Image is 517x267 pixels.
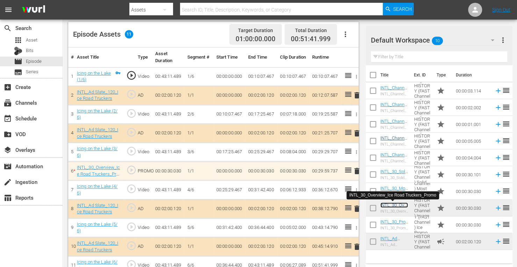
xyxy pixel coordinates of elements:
[309,124,341,143] td: 00:21:25.707
[494,137,502,145] svg: Add to Episode
[68,67,74,86] td: 1
[380,186,408,212] a: INTL_30_Most Dangerous Job_Ice Road Truckers_Promo
[135,86,152,105] td: AD
[26,68,38,75] span: Series
[135,199,152,218] td: AD
[353,166,361,176] button: delete
[77,108,118,120] a: Icing on the Lake (2/6)
[432,65,452,85] th: Type
[291,35,331,43] span: 00:51:41.999
[309,143,341,162] td: 00:29:29.707
[353,242,361,252] button: delete
[494,238,502,245] svg: Add to Episode
[309,199,341,218] td: 00:38:12.790
[380,85,408,101] a: INTL_Channel ID_3_Ice Road Truckers
[152,218,184,237] td: 00:43:11.489
[245,67,277,86] td: 00:10:07.467
[277,124,309,143] td: 00:02:00.120
[68,180,74,199] td: 7
[494,187,502,195] svg: Add to Episode
[380,119,408,134] a: INTL_Channel ID_1_Ice Road Truckers
[309,162,341,180] td: 00:29:59.737
[411,200,434,216] td: Ice Road Truckers by HISTORY (FAST Channel) Image [DEMOGRAPHIC_DATA]
[245,124,277,143] td: 00:02:00.120
[502,220,510,229] span: reorder
[494,154,502,162] svg: Add to Episode
[453,233,491,250] td: 00:02:00.120
[135,143,152,162] td: Video
[245,105,277,124] td: 00:17:25.467
[277,47,309,67] th: Clip Duration
[277,105,309,124] td: 00:07:18.000
[3,178,12,186] span: Ingestion
[3,162,12,171] span: Automation
[380,65,410,85] th: Title
[411,183,434,200] td: Ice Road Truckers by HISTORY (FAST Channel) Most Dangerous Job Promo 3 [DEMOGRAPHIC_DATA]
[277,199,309,218] td: 00:02:00.120
[184,180,213,199] td: 4/6
[74,47,123,67] th: Asset Title
[184,47,213,67] th: Segment #
[245,47,277,67] th: End Time
[380,92,409,96] div: INTL_Channel ID_3_Ice Road Truckers
[184,143,213,162] td: 3/6
[411,116,434,133] td: Ice Road Truckers by HISTORY (FAST Channel) Channel ID Nordics
[68,162,74,180] td: 6
[380,202,408,229] a: INTL_30_Overview_Ice Road Truckers_Promo
[437,154,445,162] span: Promo
[437,87,445,95] span: Promo
[245,218,277,237] td: 00:36:44.400
[277,143,309,162] td: 00:08:04.000
[353,205,361,213] span: delete
[135,162,152,180] td: PROMO
[126,184,137,194] span: play_circle_outline
[502,237,510,245] span: reorder
[380,236,408,257] a: INTL_Ad Slate_120_Ice Road Truckers
[14,68,22,76] span: Series
[126,146,137,156] span: play_circle_outline
[152,199,184,218] td: 00:02:00.120
[135,218,152,237] td: Video
[184,218,213,237] td: 5/6
[380,219,408,245] a: INTL_30_Promo 1_Ice Road Truckers_Promo
[184,86,213,105] td: 1/1
[77,222,118,233] a: Icing on the Lake (5/6)
[245,199,277,218] td: 00:02:00.120
[77,184,118,195] a: Icing on the Lake (4/6)
[411,99,434,116] td: Ice Road Truckers by HISTORY (FAST Channel) Channel ID Nordics
[135,237,152,256] td: AD
[126,240,137,251] span: play_circle_outline
[245,162,277,180] td: 00:00:30.030
[26,58,42,65] span: Episode
[277,218,309,237] td: 00:05:02.000
[411,133,434,149] td: Ice Road Truckers by HISTORY (FAST Channel) Channel ID Nordics
[453,200,491,216] td: 00:00:30.030
[453,149,491,166] td: 00:00:04.004
[380,169,408,195] a: INTL_30_Solid Metal_Ice Road Truckers_Promo
[502,187,510,195] span: reorder
[68,105,74,124] td: 3
[3,146,12,154] span: Overlays
[309,105,341,124] td: 00:19:25.587
[125,30,133,38] span: 11
[77,203,119,215] a: INTL_Ad Slate_120_Ice Road Truckers
[152,124,184,143] td: 00:02:00.120
[214,143,245,162] td: 00:17:25.467
[68,237,74,256] td: 10
[135,105,152,124] td: Video
[411,216,434,233] td: Ice Road Truckers by HISTORY (FAST Channel) Ice Promo 1 [DEMOGRAPHIC_DATA]
[393,3,412,15] span: Search
[152,180,184,199] td: 00:43:11.489
[502,86,510,95] span: reorder
[502,103,510,111] span: reorder
[152,86,184,105] td: 00:02:00.120
[214,218,245,237] td: 00:31:42.400
[380,243,409,247] div: INTL_Ad Slate_120_Ice Road Truckers
[437,137,445,145] span: Promo
[432,34,443,48] span: 10
[4,6,13,14] span: menu
[494,204,502,212] svg: Add to Episode
[26,37,37,44] span: Asset
[291,25,331,35] div: Total Duration
[380,226,409,230] div: INTL_30_Promo 1_Ice Road Truckers_Promo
